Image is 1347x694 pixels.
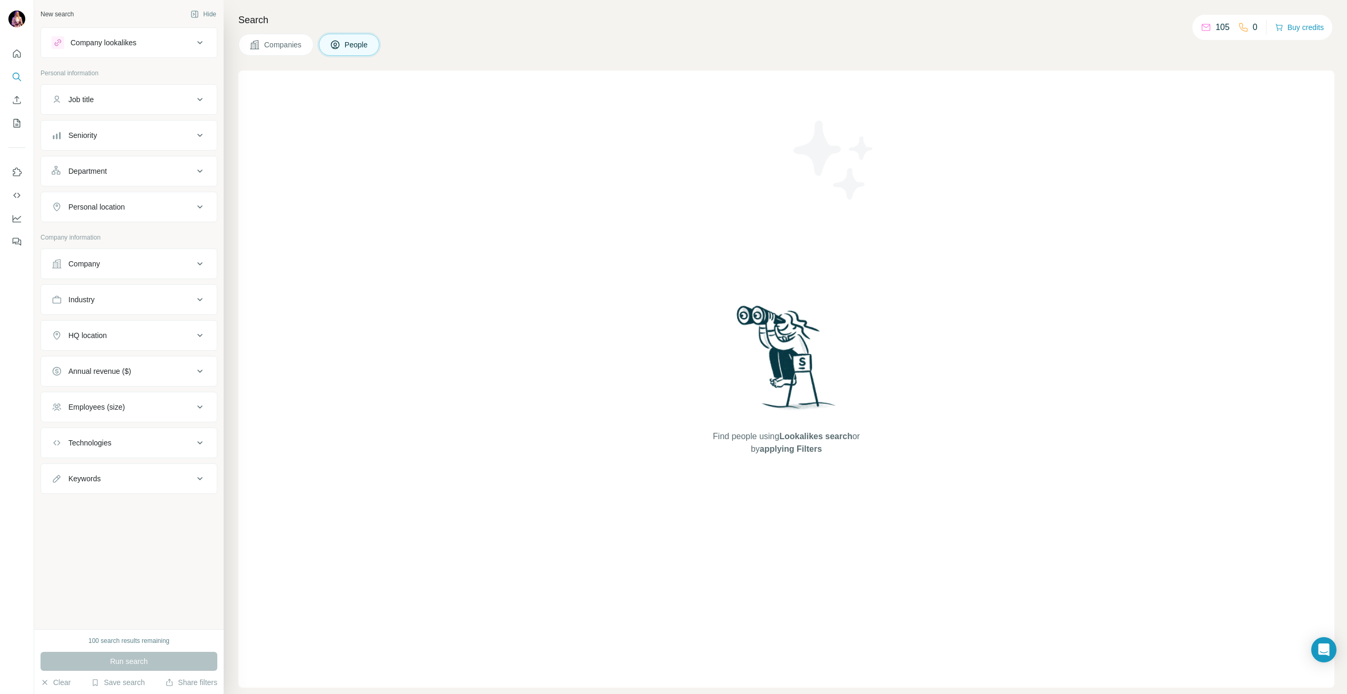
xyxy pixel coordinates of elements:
[68,366,131,376] div: Annual revenue ($)
[1311,637,1336,662] div: Open Intercom Messenger
[41,87,217,112] button: Job title
[732,303,841,420] img: Surfe Illustration - Woman searching with binoculars
[8,114,25,133] button: My lists
[8,209,25,228] button: Dashboard
[41,359,217,384] button: Annual revenue ($)
[41,287,217,312] button: Industry
[8,67,25,86] button: Search
[88,636,169,646] div: 100 search results remaining
[41,233,217,242] p: Company information
[68,130,97,141] div: Seniority
[41,251,217,276] button: Company
[41,394,217,420] button: Employees (size)
[702,430,870,455] span: Find people using or by
[165,677,217,688] button: Share filters
[68,294,95,305] div: Industry
[68,94,94,105] div: Job title
[68,330,107,341] div: HQ location
[760,444,822,453] span: applying Filters
[345,39,369,50] span: People
[68,259,100,269] div: Company
[68,402,125,412] div: Employees (size)
[41,158,217,184] button: Department
[264,39,303,50] span: Companies
[41,30,217,55] button: Company lookalikes
[1215,21,1230,34] p: 105
[1275,20,1324,35] button: Buy credits
[41,68,217,78] p: Personal information
[8,91,25,110] button: Enrich CSV
[779,432,852,441] span: Lookalikes search
[41,323,217,348] button: HQ location
[8,163,25,182] button: Use Surfe on LinkedIn
[8,186,25,205] button: Use Surfe API
[8,232,25,251] button: Feedback
[91,677,145,688] button: Save search
[41,194,217,220] button: Personal location
[787,113,881,207] img: Surfe Illustration - Stars
[68,202,125,212] div: Personal location
[1253,21,1258,34] p: 0
[238,13,1334,27] h4: Search
[41,466,217,491] button: Keywords
[68,438,112,448] div: Technologies
[41,123,217,148] button: Seniority
[41,677,71,688] button: Clear
[68,166,107,176] div: Department
[68,473,100,484] div: Keywords
[8,44,25,63] button: Quick start
[71,37,136,48] div: Company lookalikes
[41,9,74,19] div: New search
[8,11,25,27] img: Avatar
[183,6,224,22] button: Hide
[41,430,217,455] button: Technologies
